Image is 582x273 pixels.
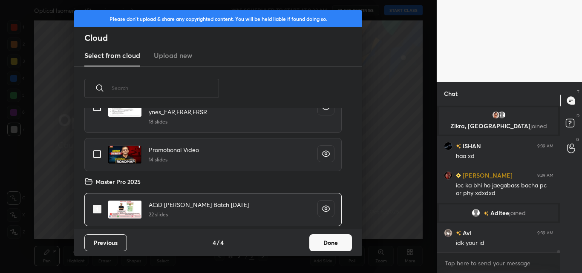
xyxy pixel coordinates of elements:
[309,234,352,251] button: Done
[74,10,362,27] div: Please don't upload & share any copyrighted content. You will be held liable if found doing so.
[576,136,579,143] p: G
[437,82,464,105] p: Chat
[217,238,219,247] h4: /
[149,118,304,126] h5: 18 slides
[108,98,142,117] img: 175773042022JFAK.pdf
[84,234,127,251] button: Previous
[84,32,362,43] h2: Cloud
[108,200,142,219] img: 1759720226S89K8S.pdf
[437,105,560,253] div: grid
[576,112,579,119] p: D
[149,211,249,218] h5: 22 slides
[220,238,224,247] h4: 4
[74,108,352,229] div: grid
[149,200,249,209] h4: ACiD [PERSON_NAME] Batch [DATE]
[108,145,142,164] img: 1758939456H9XU6L.pdf
[112,70,219,106] input: Search
[84,50,140,60] h3: Select from cloud
[213,238,216,247] h4: 4
[577,89,579,95] p: T
[95,177,141,186] h4: Master Pro 2025
[149,156,199,164] h5: 14 slides
[149,145,199,154] h4: Promotional Video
